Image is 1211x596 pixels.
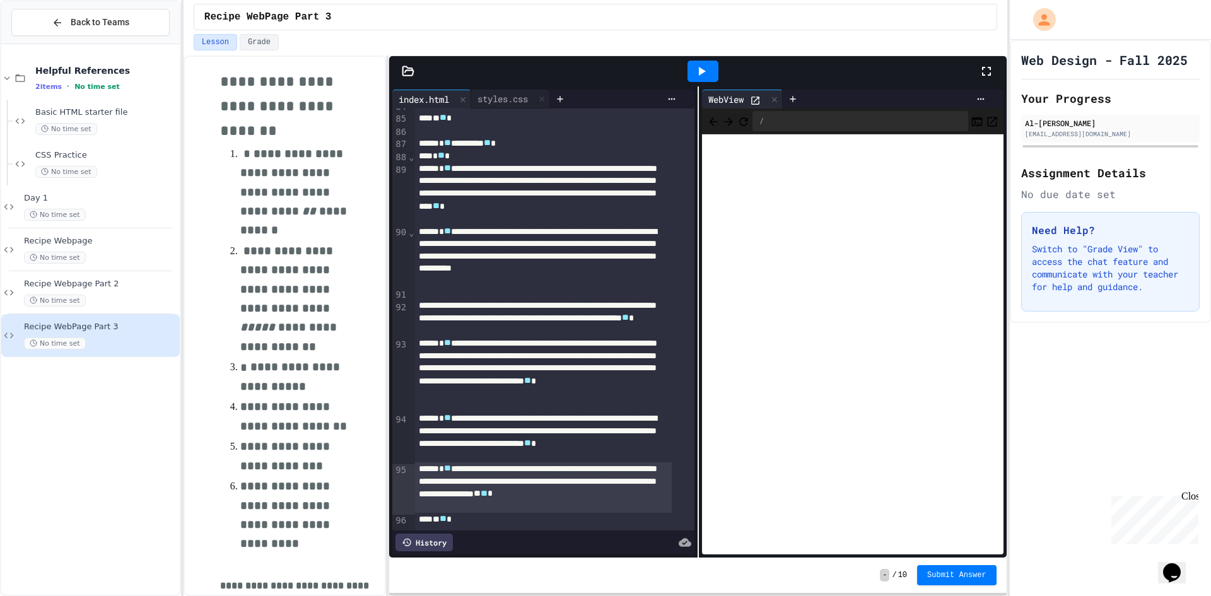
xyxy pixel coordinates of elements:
span: No time set [24,295,86,307]
span: Forward [722,113,735,129]
span: Back to Teams [71,16,129,29]
button: Lesson [194,34,237,50]
div: [EMAIL_ADDRESS][DOMAIN_NAME] [1025,129,1196,139]
div: WebView [702,90,783,108]
div: 89 [392,164,408,227]
span: Helpful References [35,65,177,76]
div: 86 [392,126,408,139]
span: No time set [24,337,86,349]
span: Basic HTML starter file [35,107,177,118]
span: Recipe Webpage [24,236,177,247]
button: Refresh [737,114,750,129]
h2: Assignment Details [1021,164,1200,182]
iframe: chat widget [1158,546,1198,583]
span: No time set [24,209,86,221]
div: styles.css [471,90,550,108]
span: • [67,81,69,91]
span: Day 1 [24,193,177,204]
button: Console [971,114,983,129]
p: Switch to "Grade View" to access the chat feature and communicate with your teacher for help and ... [1032,243,1189,293]
div: styles.css [471,92,534,105]
div: Al-[PERSON_NAME] [1025,117,1196,129]
div: 90 [392,226,408,289]
h3: Need Help? [1032,223,1189,238]
button: Grade [240,34,279,50]
div: 91 [392,289,408,301]
span: Recipe Webpage Part 2 [24,279,177,289]
span: Back [707,113,720,129]
span: No time set [35,123,97,135]
button: Back to Teams [11,9,170,36]
span: CSS Practice [35,150,177,161]
h1: Web Design - Fall 2025 [1021,51,1188,69]
div: 93 [392,339,408,414]
div: 96 [392,515,408,527]
h2: Your Progress [1021,90,1200,107]
div: / [752,111,968,131]
span: - [880,569,889,581]
span: 2 items [35,83,62,91]
span: 10 [898,570,907,580]
iframe: chat widget [1106,491,1198,544]
button: Submit Answer [917,565,997,585]
span: / [892,570,896,580]
span: Fold line [408,152,414,162]
iframe: Web Preview [702,134,1003,555]
span: Recipe WebPage Part 3 [24,322,177,332]
span: No time set [74,83,120,91]
div: 95 [392,464,408,515]
div: index.html [392,90,471,108]
div: My Account [1020,5,1059,34]
div: WebView [702,93,750,106]
div: 87 [392,138,408,151]
div: No due date set [1021,187,1200,202]
span: No time set [35,166,97,178]
div: History [395,534,453,551]
div: 94 [392,414,408,464]
span: No time set [24,252,86,264]
div: 85 [392,113,408,126]
span: Fold line [408,228,414,238]
div: Chat with us now!Close [5,5,87,80]
button: Open in new tab [986,114,998,129]
div: 92 [392,301,408,339]
div: 88 [392,151,408,164]
span: Submit Answer [927,570,986,580]
span: Recipe WebPage Part 3 [204,9,332,25]
div: index.html [392,93,455,106]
